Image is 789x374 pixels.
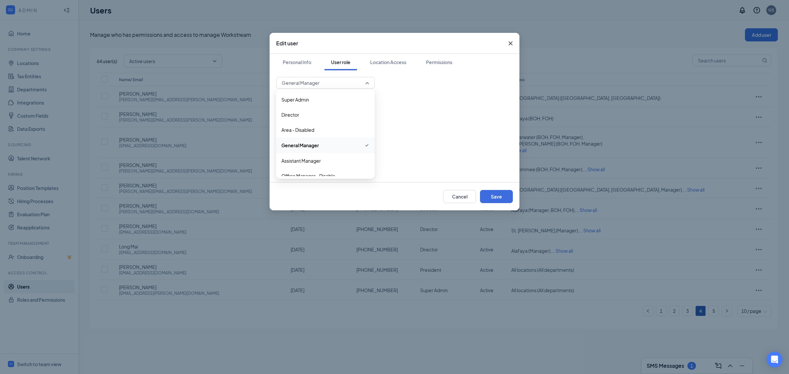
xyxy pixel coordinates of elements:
[370,59,406,65] div: Location Access
[502,33,519,54] button: Close
[364,141,370,149] svg: Checkmark
[331,59,350,65] div: User role
[281,157,321,164] span: Assistant Manager
[767,352,782,367] div: Open Intercom Messenger
[426,59,452,65] div: Permissions
[480,190,513,203] button: Save
[281,111,299,118] span: Director
[281,96,309,103] span: Super Admin
[507,39,514,47] svg: Cross
[283,59,311,65] div: Personal Info
[276,40,298,47] h3: Edit user
[281,142,319,149] span: General Manager
[281,172,335,179] span: Office Manager - Disable
[282,78,320,88] span: General Manager
[443,190,476,203] button: Cancel
[281,126,314,133] span: Area - Disabled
